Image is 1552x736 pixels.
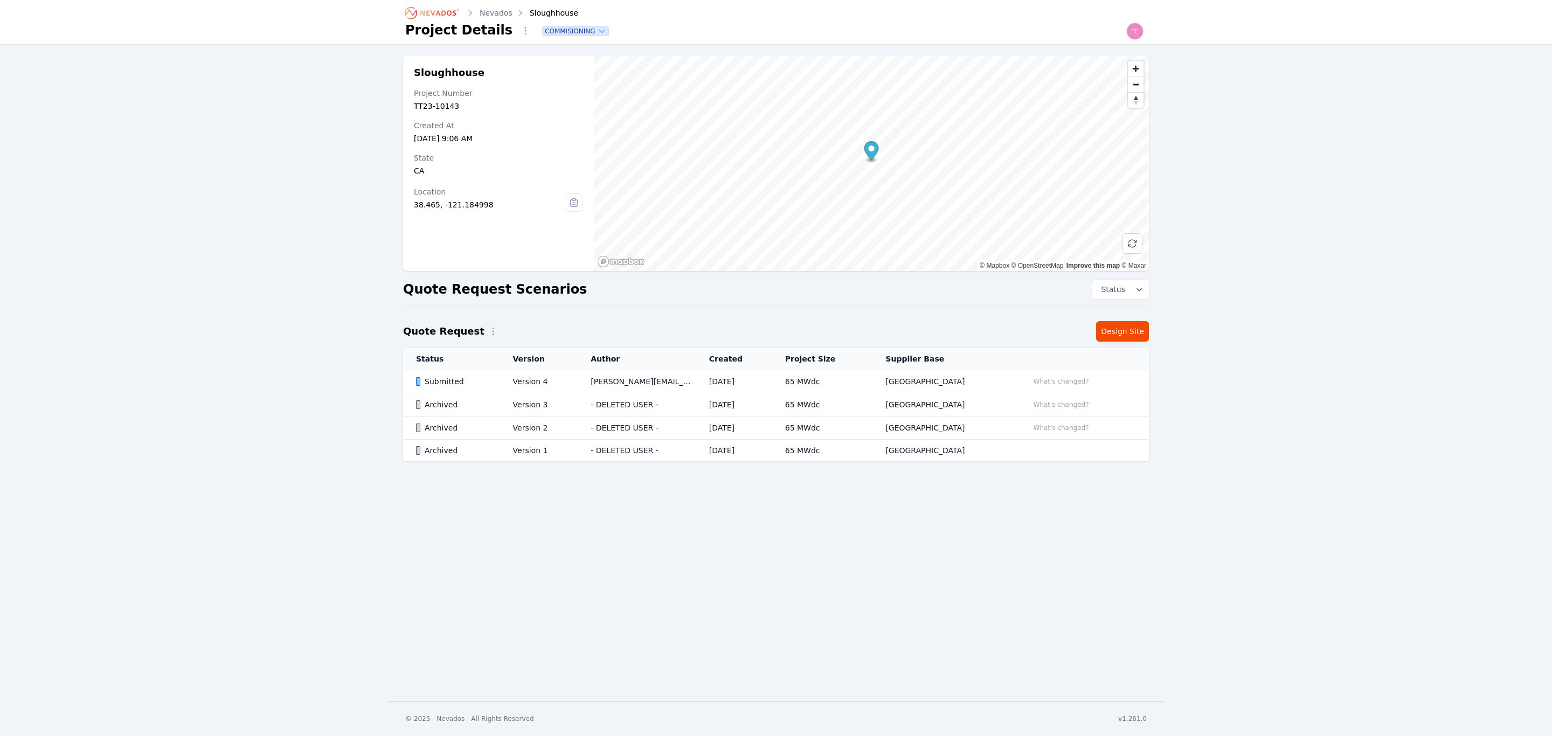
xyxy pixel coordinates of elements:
h2: Quote Request Scenarios [403,281,587,298]
tr: ArchivedVersion 1- DELETED USER -[DATE]65 MWdc[GEOGRAPHIC_DATA] [403,440,1149,462]
a: Nevados [480,8,512,18]
a: Design Site [1096,321,1149,342]
div: v1.261.0 [1118,714,1147,723]
div: Submitted [416,376,495,387]
div: Archived [416,422,495,433]
img: Ted Elliott [1126,23,1144,40]
button: Reset bearing to north [1128,92,1144,108]
a: OpenStreetMap [1011,262,1064,269]
div: 38.465, -121.184998 [414,199,565,210]
td: [GEOGRAPHIC_DATA] [872,370,1015,393]
h1: Project Details [405,22,512,39]
h2: Quote Request [403,324,484,339]
td: [DATE] [696,440,772,462]
tr: ArchivedVersion 3- DELETED USER -[DATE]65 MWdc[GEOGRAPHIC_DATA]What's changed? [403,393,1149,416]
td: [DATE] [696,370,772,393]
td: 65 MWdc [772,416,873,440]
td: 65 MWdc [772,393,873,416]
td: Version 1 [500,440,578,462]
div: Archived [416,445,495,456]
td: [PERSON_NAME][EMAIL_ADDRESS][PERSON_NAME][DOMAIN_NAME] [578,370,696,393]
span: Reset bearing to north [1128,93,1144,108]
div: CA [414,165,583,176]
th: Supplier Base [872,348,1015,370]
a: Improve this map [1066,262,1120,269]
td: Version 3 [500,393,578,416]
a: Mapbox [980,262,1009,269]
div: Project Number [414,88,583,99]
td: [DATE] [696,416,772,440]
div: Map marker [864,141,878,163]
button: Zoom out [1128,77,1144,92]
td: - DELETED USER - [578,393,696,416]
button: Zoom in [1128,61,1144,77]
td: - DELETED USER - [578,440,696,462]
button: Status [1092,280,1149,299]
nav: Breadcrumb [405,4,578,22]
th: Project Size [772,348,873,370]
td: [GEOGRAPHIC_DATA] [872,393,1015,416]
th: Version [500,348,578,370]
div: State [414,152,583,163]
th: Author [578,348,696,370]
div: Archived [416,399,495,410]
div: Created At [414,120,583,131]
button: What's changed? [1029,399,1094,411]
a: Maxar [1121,262,1146,269]
button: What's changed? [1029,422,1094,434]
td: 65 MWdc [772,440,873,462]
div: TT23-10143 [414,101,583,112]
div: Location [414,186,565,197]
th: Created [696,348,772,370]
div: Sloughhouse [515,8,578,18]
button: Commisioning [543,27,608,36]
a: Mapbox homepage [597,255,645,268]
td: [GEOGRAPHIC_DATA] [872,416,1015,440]
div: [DATE] 9:06 AM [414,133,583,144]
h2: Sloughhouse [414,66,583,79]
tr: SubmittedVersion 4[PERSON_NAME][EMAIL_ADDRESS][PERSON_NAME][DOMAIN_NAME][DATE]65 MWdc[GEOGRAPHIC_... [403,370,1149,393]
tr: ArchivedVersion 2- DELETED USER -[DATE]65 MWdc[GEOGRAPHIC_DATA]What's changed? [403,416,1149,440]
td: [DATE] [696,393,772,416]
span: Status [1097,284,1125,295]
td: - DELETED USER - [578,416,696,440]
canvas: Map [594,55,1149,271]
td: Version 2 [500,416,578,440]
div: © 2025 - Nevados - All Rights Reserved [405,714,534,723]
td: [GEOGRAPHIC_DATA] [872,440,1015,462]
button: What's changed? [1029,376,1094,387]
td: 65 MWdc [772,370,873,393]
td: Version 4 [500,370,578,393]
th: Status [403,348,500,370]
